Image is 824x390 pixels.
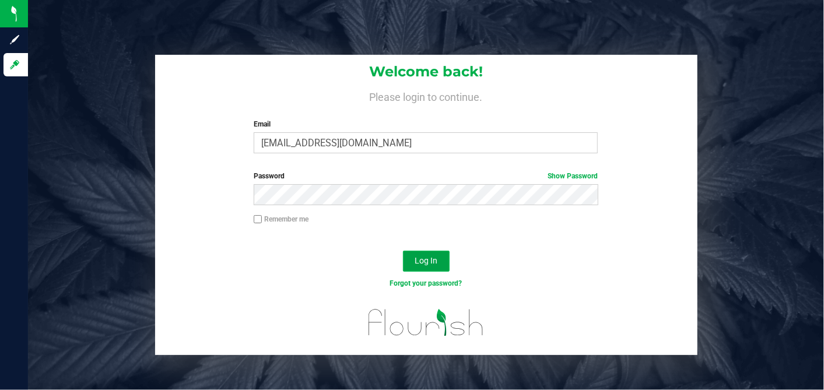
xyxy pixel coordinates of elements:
button: Log In [403,251,450,272]
input: Remember me [254,215,262,223]
h1: Welcome back! [155,64,697,79]
label: Remember me [254,214,308,224]
h4: Please login to continue. [155,89,697,103]
inline-svg: Sign up [9,34,20,45]
span: Password [254,172,285,180]
img: flourish_logo.svg [358,301,494,345]
span: Log In [415,256,437,265]
label: Email [254,119,598,129]
a: Forgot your password? [390,279,462,287]
inline-svg: Log in [9,59,20,71]
a: Show Password [548,172,598,180]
